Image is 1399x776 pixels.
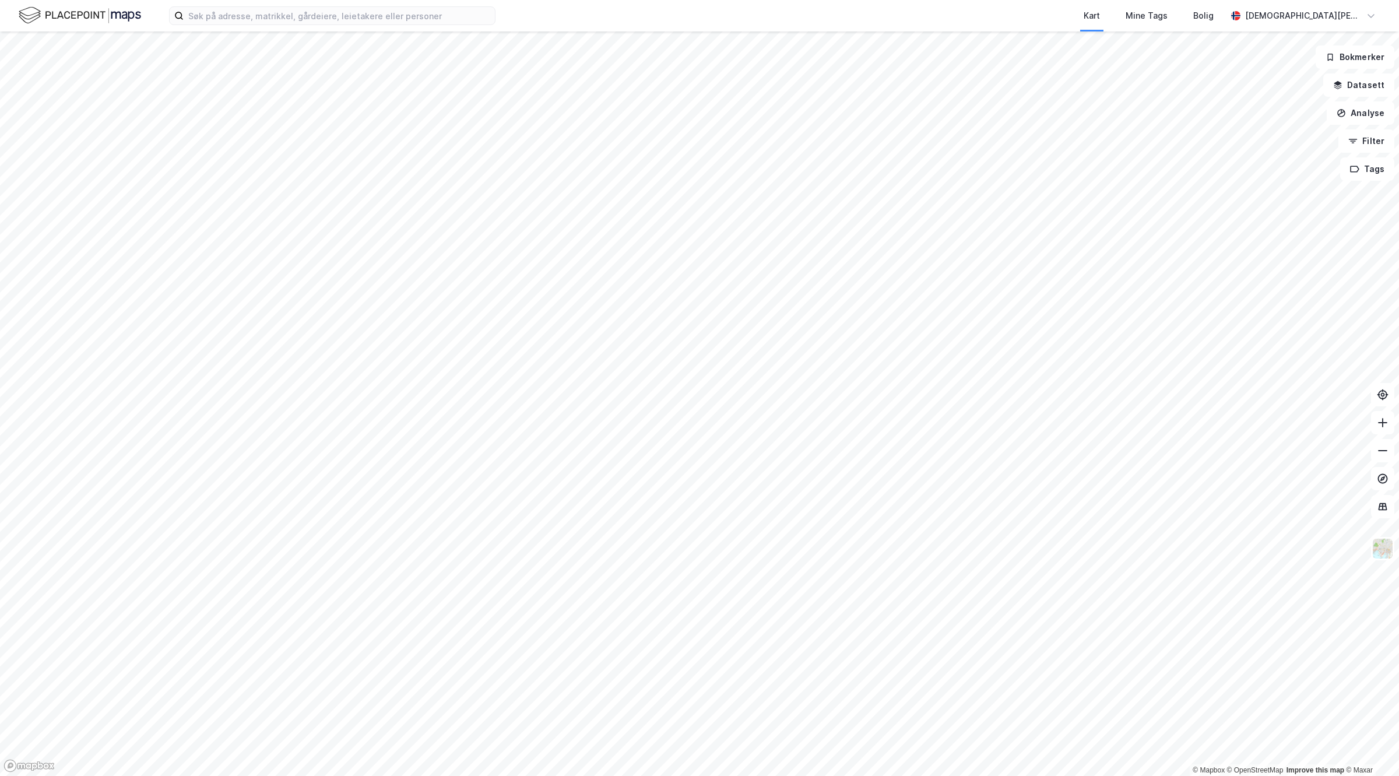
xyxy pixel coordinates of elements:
button: Filter [1338,129,1394,153]
button: Analyse [1327,101,1394,125]
a: OpenStreetMap [1227,766,1284,774]
img: logo.f888ab2527a4732fd821a326f86c7f29.svg [19,5,141,26]
div: Bolig [1193,9,1214,23]
div: [DEMOGRAPHIC_DATA][PERSON_NAME] [1245,9,1362,23]
div: Mine Tags [1126,9,1168,23]
a: Improve this map [1286,766,1344,774]
button: Bokmerker [1316,45,1394,69]
div: Kart [1084,9,1100,23]
iframe: Chat Widget [1341,720,1399,776]
button: Datasett [1323,73,1394,97]
img: Z [1372,538,1394,560]
input: Søk på adresse, matrikkel, gårdeiere, leietakere eller personer [184,7,495,24]
a: Mapbox [1193,766,1225,774]
a: Mapbox homepage [3,759,55,773]
button: Tags [1340,157,1394,181]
